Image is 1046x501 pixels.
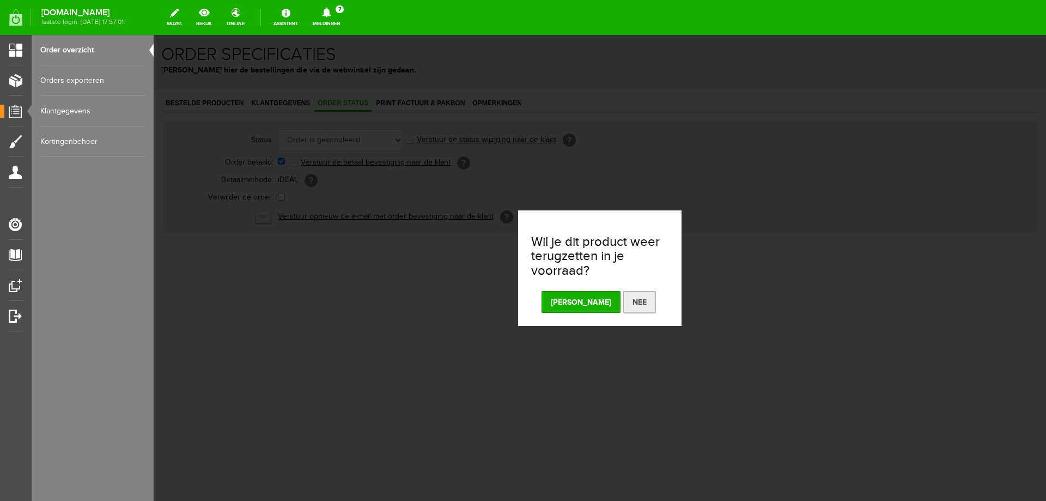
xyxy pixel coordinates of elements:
a: Assistent [267,5,305,29]
a: online [220,5,251,29]
span: laatste login: [DATE] 17:57:01 [41,19,124,25]
a: bekijk [190,5,218,29]
button: [PERSON_NAME] [388,256,467,278]
a: Meldingen7 [306,5,347,29]
a: Order overzicht [40,35,145,65]
a: wijzig [160,5,188,29]
a: Klantgegevens [40,96,145,126]
a: Kortingenbeheer [40,126,145,157]
h3: Wil je dit product weer terugzetten in je voorraad? [378,200,515,243]
a: Orders exporteren [40,65,145,96]
strong: [DOMAIN_NAME] [41,10,124,16]
button: Nee [470,256,502,278]
span: 7 [336,5,344,13]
